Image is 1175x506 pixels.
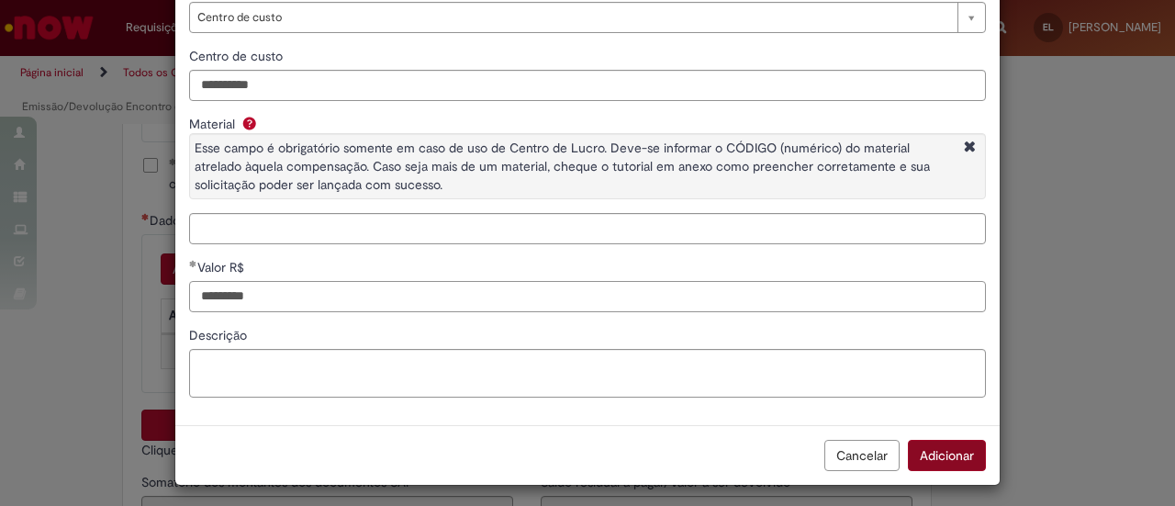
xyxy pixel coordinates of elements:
[195,140,930,193] span: Esse campo é obrigatório somente em caso de uso de Centro de Lucro. Deve-se informar o CÓDIGO (nu...
[239,116,261,130] span: Ajuda para Material
[908,440,986,471] button: Adicionar
[189,70,986,101] input: Centro de custo
[189,116,239,132] span: Material
[959,139,980,158] i: Fechar More information Por question_material
[824,440,900,471] button: Cancelar
[189,281,986,312] input: Valor R$
[189,48,286,64] span: Centro de custo
[189,349,986,398] textarea: Descrição
[197,3,948,32] span: Centro de custo
[189,260,197,267] span: Obrigatório Preenchido
[189,327,251,343] span: Descrição
[189,213,986,244] input: Material
[197,259,248,275] span: Valor R$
